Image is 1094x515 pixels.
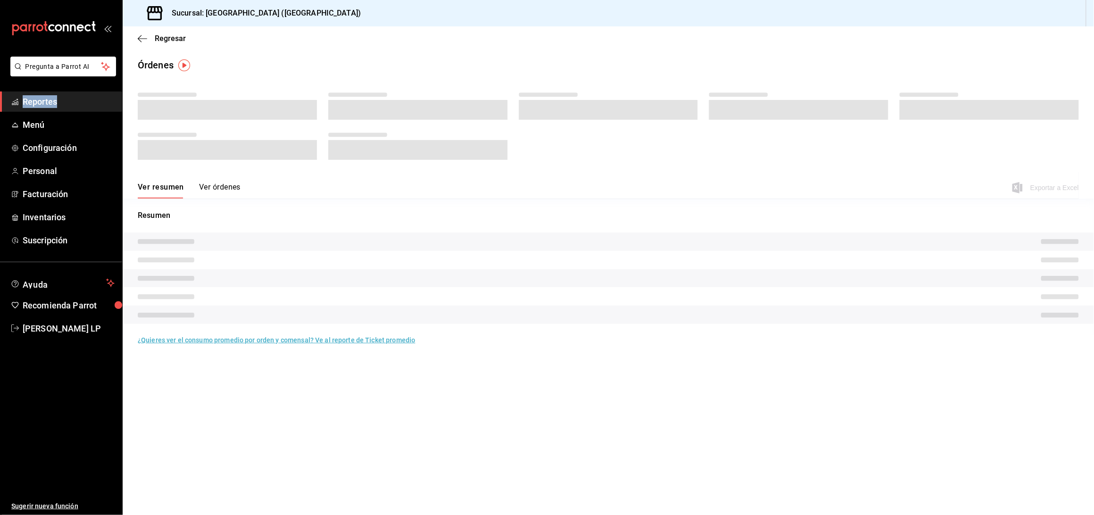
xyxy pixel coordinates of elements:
span: [PERSON_NAME] LP [23,322,115,335]
span: Menú [23,118,115,131]
span: Regresar [155,34,186,43]
span: Inventarios [23,211,115,224]
div: Órdenes [138,58,174,72]
button: Regresar [138,34,186,43]
span: Sugerir nueva función [11,501,115,511]
span: Suscripción [23,234,115,247]
h3: Sucursal: [GEOGRAPHIC_DATA] ([GEOGRAPHIC_DATA]) [164,8,361,19]
img: Tooltip marker [178,59,190,71]
button: Pregunta a Parrot AI [10,57,116,76]
span: Facturación [23,188,115,200]
span: Pregunta a Parrot AI [25,62,101,72]
span: Configuración [23,141,115,154]
p: Resumen [138,210,1079,221]
span: Recomienda Parrot [23,299,115,312]
a: ¿Quieres ver el consumo promedio por orden y comensal? Ve al reporte de Ticket promedio [138,336,415,344]
button: Ver resumen [138,183,184,199]
button: Ver órdenes [199,183,241,199]
span: Ayuda [23,277,102,289]
a: Pregunta a Parrot AI [7,68,116,78]
button: open_drawer_menu [104,25,111,32]
div: navigation tabs [138,183,241,199]
span: Reportes [23,95,115,108]
span: Personal [23,165,115,177]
